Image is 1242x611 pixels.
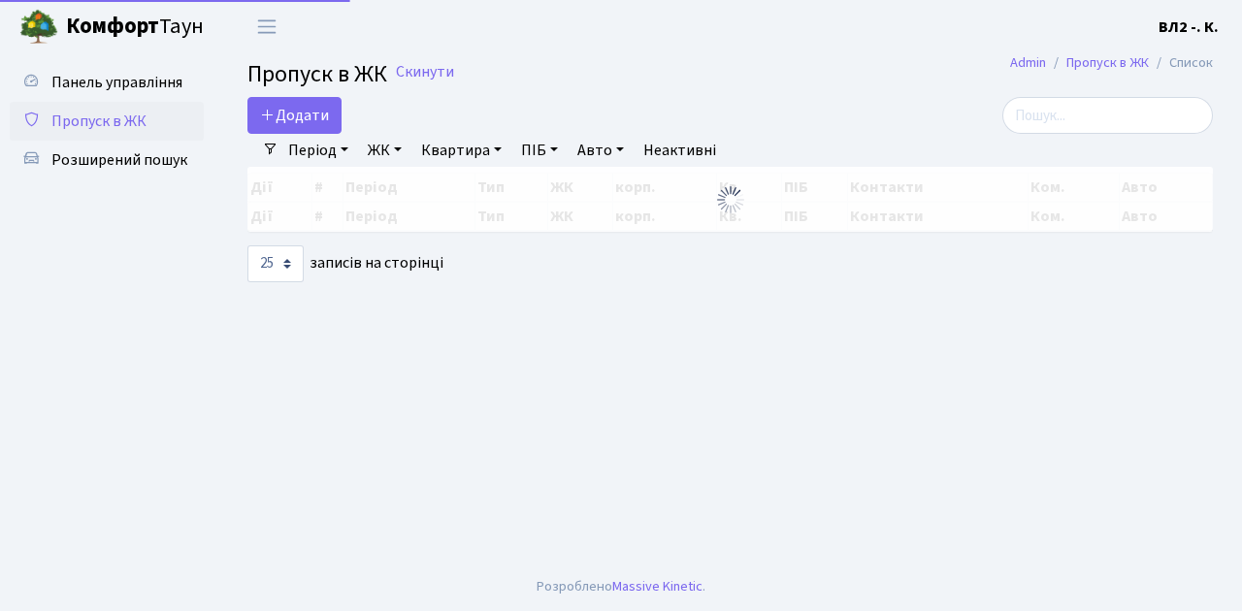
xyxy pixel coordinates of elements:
span: Додати [260,105,329,126]
span: Пропуск в ЖК [247,57,387,91]
a: Пропуск в ЖК [10,102,204,141]
li: Список [1149,52,1213,74]
a: Період [280,134,356,167]
span: Панель управління [51,72,182,93]
b: Комфорт [66,11,159,42]
a: Квартира [413,134,509,167]
div: Розроблено . [537,576,705,597]
a: ПІБ [513,134,566,167]
a: Неактивні [636,134,724,167]
select: записів на сторінці [247,245,304,282]
label: записів на сторінці [247,245,443,282]
b: ВЛ2 -. К. [1159,16,1219,38]
a: Авто [570,134,632,167]
a: Скинути [396,63,454,81]
a: Massive Kinetic [612,576,703,596]
a: Розширений пошук [10,141,204,179]
a: Панель управління [10,63,204,102]
span: Таун [66,11,204,44]
a: Пропуск в ЖК [1066,52,1149,73]
a: Admin [1010,52,1046,73]
nav: breadcrumb [981,43,1242,83]
a: ЖК [360,134,409,167]
span: Пропуск в ЖК [51,111,147,132]
span: Розширений пошук [51,149,187,171]
img: logo.png [19,8,58,47]
a: Додати [247,97,342,134]
input: Пошук... [1002,97,1213,134]
button: Переключити навігацію [243,11,291,43]
img: Обробка... [715,184,746,215]
a: ВЛ2 -. К. [1159,16,1219,39]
